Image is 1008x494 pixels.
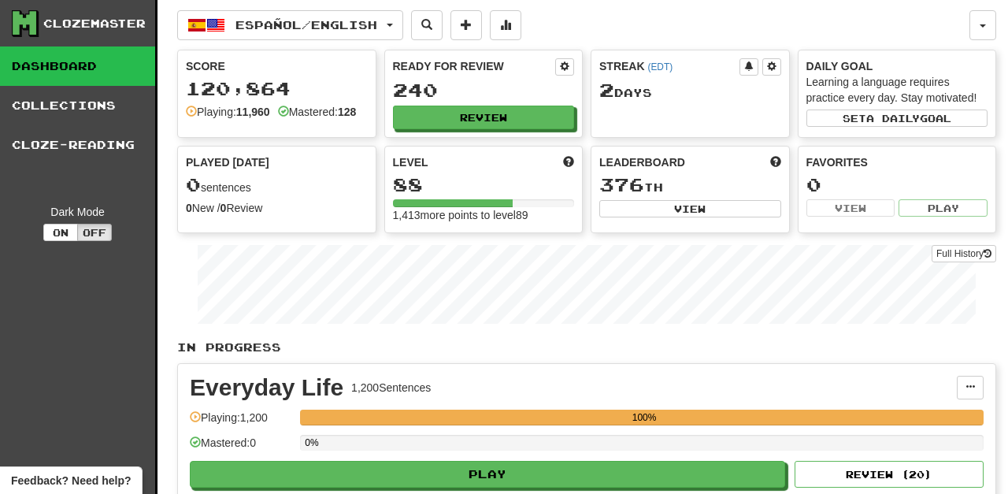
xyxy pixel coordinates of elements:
button: Play [190,461,785,488]
p: In Progress [177,340,996,355]
div: Day s [599,80,781,101]
div: sentences [186,175,368,195]
span: This week in points, UTC [770,154,781,170]
button: On [43,224,78,241]
div: 240 [393,80,575,100]
button: View [599,200,781,217]
div: Mastered: [278,104,357,120]
button: Español/English [177,10,403,40]
div: Score [186,58,368,74]
span: Level [393,154,428,170]
button: Play [899,199,988,217]
div: Daily Goal [806,58,988,74]
div: Everyday Life [190,376,343,399]
div: 1,200 Sentences [351,380,431,396]
span: Score more points to level up [563,154,574,170]
button: More stats [490,10,521,40]
button: Add sentence to collection [450,10,482,40]
div: 1,413 more points to level 89 [393,207,575,223]
strong: 11,960 [236,106,270,118]
a: (EDT) [647,61,673,72]
div: Playing: 1,200 [190,410,292,436]
a: Full History [932,245,996,262]
span: Español / English [235,18,377,32]
div: Clozemaster [43,16,146,32]
strong: 128 [338,106,356,118]
span: Leaderboard [599,154,685,170]
span: Played [DATE] [186,154,269,170]
span: 2 [599,79,614,101]
span: a daily [866,113,920,124]
button: Search sentences [411,10,443,40]
div: 120,864 [186,79,368,98]
div: Streak [599,58,739,74]
button: Seta dailygoal [806,110,988,127]
div: Learning a language requires practice every day. Stay motivated! [806,74,988,106]
div: Playing: [186,104,270,120]
span: 376 [599,173,644,195]
div: 88 [393,175,575,195]
span: 0 [186,173,201,195]
button: Review (20) [795,461,984,488]
div: Dark Mode [12,204,143,220]
strong: 0 [186,202,192,214]
div: Favorites [806,154,988,170]
button: Off [77,224,112,241]
button: Review [393,106,575,129]
div: Mastered: 0 [190,435,292,461]
div: 100% [305,410,984,425]
div: th [599,175,781,195]
div: 0 [806,175,988,195]
div: Ready for Review [393,58,556,74]
button: View [806,199,895,217]
div: New / Review [186,200,368,216]
span: Open feedback widget [11,473,131,488]
strong: 0 [220,202,227,214]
